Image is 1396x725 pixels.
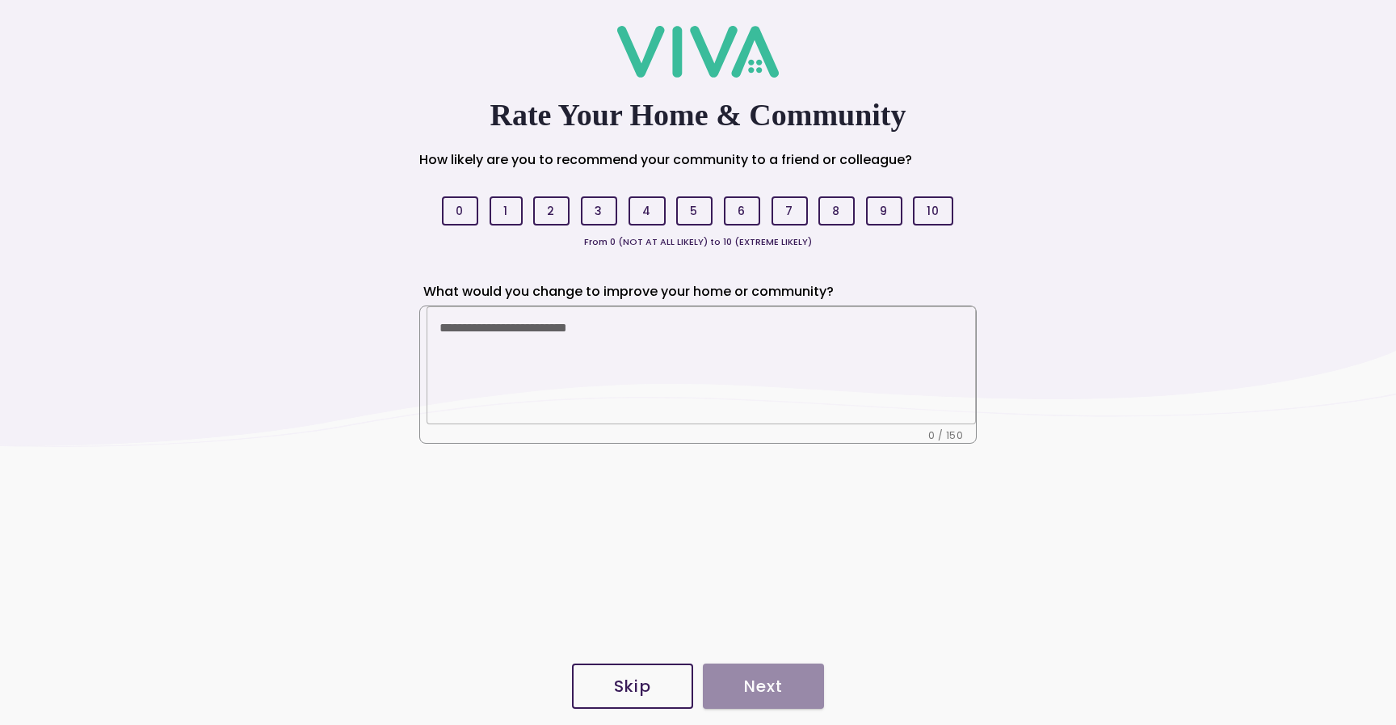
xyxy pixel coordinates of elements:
[490,196,523,226] ion-button: 1
[772,196,808,226] ion-button: 7
[818,196,855,226] ion-button: 8
[490,97,906,133] ion-text: Rate Your Home & Community
[572,664,693,709] ion-button: Skip
[676,196,713,226] ion-button: 5
[913,196,953,226] ion-button: 10
[581,196,617,226] ion-button: 3
[866,196,902,226] ion-button: 9
[419,150,912,170] ion-text: How likely are you to recommend your community to a friend or colleague?
[423,282,834,301] ion-text: What would you change to improve your home or community?
[572,660,693,712] a: Skip
[533,196,570,226] ion-button: 2
[915,428,963,443] div: 0 / 150
[629,196,666,226] ion-button: 4
[724,196,760,226] ion-button: 6
[584,236,812,248] ion-text: From 0 (NOT AT ALL LIKELY) to 10 (EXTREME LIKELY)
[442,196,478,226] ion-button: 0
